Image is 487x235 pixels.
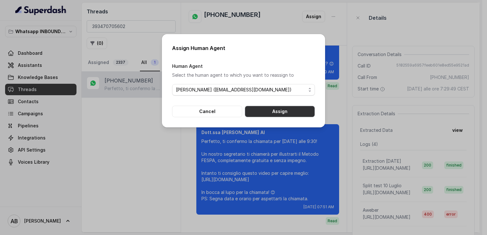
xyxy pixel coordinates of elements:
button: Cancel [172,106,242,117]
span: [PERSON_NAME] ([EMAIL_ADDRESS][DOMAIN_NAME]) [176,86,306,94]
button: [PERSON_NAME] ([EMAIL_ADDRESS][DOMAIN_NAME]) [172,84,315,96]
p: Select the human agent to which you want to reassign to [172,71,315,79]
button: Assign [245,106,315,117]
label: Human Agent [172,63,203,69]
h2: Assign Human Agent [172,44,315,52]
